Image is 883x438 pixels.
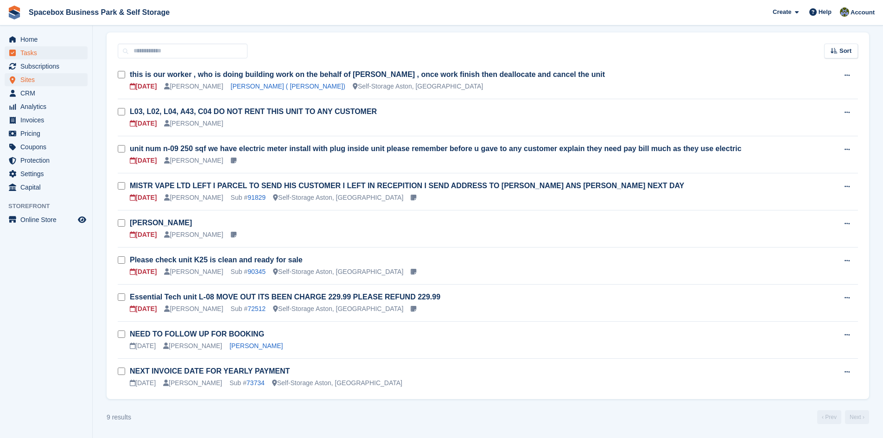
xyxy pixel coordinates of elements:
a: menu [5,73,88,86]
span: Storefront [8,202,92,211]
a: [PERSON_NAME] [130,219,192,227]
a: menu [5,46,88,59]
span: CRM [20,87,76,100]
div: [PERSON_NAME] [164,119,223,128]
a: [PERSON_NAME] [229,342,283,349]
span: Invoices [20,114,76,127]
a: Spacebox Business Park & Self Storage [25,5,173,20]
div: Self-Storage Aston, [GEOGRAPHIC_DATA] [273,193,403,203]
div: [PERSON_NAME] [164,304,223,314]
img: sahil [840,7,849,17]
span: Pricing [20,127,76,140]
a: Previous [817,410,841,424]
span: Online Store [20,213,76,226]
div: Sub # [231,267,266,277]
a: NEXT INVOICE DATE FOR YEARLY PAYMENT [130,367,290,375]
div: [PERSON_NAME] [163,378,222,388]
span: Analytics [20,100,76,113]
a: Please check unit K25 is clean and ready for sale [130,256,303,264]
div: [PERSON_NAME] [164,193,223,203]
div: [PERSON_NAME] [164,267,223,277]
span: Sites [20,73,76,86]
div: Sub # [229,378,265,388]
a: menu [5,213,88,226]
a: this is our worker , who is doing building work on the behalf of [PERSON_NAME] , once work finish... [130,70,605,78]
div: [DATE] [130,119,157,128]
div: Sub # [231,193,266,203]
span: Create [773,7,791,17]
div: Self-Storage Aston, [GEOGRAPHIC_DATA] [353,82,483,91]
span: Sort [839,46,851,56]
a: menu [5,140,88,153]
a: Essential Tech unit L-08 MOVE OUT ITS BEEN CHARGE 229.99 PLEASE REFUND 229.99 [130,293,440,301]
span: Settings [20,167,76,180]
span: Account [851,8,875,17]
div: [DATE] [130,304,157,314]
a: [PERSON_NAME] ( [PERSON_NAME]) [231,83,345,90]
div: [DATE] [130,193,157,203]
a: menu [5,181,88,194]
span: Capital [20,181,76,194]
div: Self-Storage Aston, [GEOGRAPHIC_DATA] [272,378,402,388]
div: Self-Storage Aston, [GEOGRAPHIC_DATA] [273,304,403,314]
div: [PERSON_NAME] [164,156,223,165]
span: Subscriptions [20,60,76,73]
div: Self-Storage Aston, [GEOGRAPHIC_DATA] [273,267,403,277]
div: [DATE] [130,82,157,91]
div: Sub # [231,304,266,314]
span: Coupons [20,140,76,153]
a: unit num n-09 250 sqf we have electric meter install with plug inside unit please remember before... [130,145,742,152]
div: [DATE] [130,230,157,240]
div: 9 results [107,413,131,422]
a: menu [5,33,88,46]
a: Preview store [76,214,88,225]
a: 73734 [247,379,265,387]
a: 90345 [248,268,266,275]
div: [DATE] [130,156,157,165]
a: menu [5,127,88,140]
span: Tasks [20,46,76,59]
a: Next [845,410,869,424]
div: [DATE] [130,341,156,351]
a: menu [5,154,88,167]
a: menu [5,87,88,100]
a: menu [5,114,88,127]
a: menu [5,167,88,180]
nav: Page [815,410,871,424]
a: L03, L02, L04, A43, C04 DO NOT RENT THIS UNIT TO ANY CUSTOMER [130,108,377,115]
div: [DATE] [130,267,157,277]
div: [PERSON_NAME] [163,341,222,351]
span: Home [20,33,76,46]
a: menu [5,60,88,73]
div: [DATE] [130,378,156,388]
a: 72512 [248,305,266,312]
div: [PERSON_NAME] [164,230,223,240]
span: Help [819,7,832,17]
span: Protection [20,154,76,167]
div: [PERSON_NAME] [164,82,223,91]
a: menu [5,100,88,113]
a: 91829 [248,194,266,201]
a: NEED TO FOLLOW UP FOR BOOKING [130,330,264,338]
a: MISTR VAPE LTD LEFT I PARCEL TO SEND HIS CUSTOMER I LEFT IN RECEPITION I SEND ADDRESS TO [PERSON_... [130,182,684,190]
img: stora-icon-8386f47178a22dfd0bd8f6a31ec36ba5ce8667c1dd55bd0f319d3a0aa187defe.svg [7,6,21,19]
